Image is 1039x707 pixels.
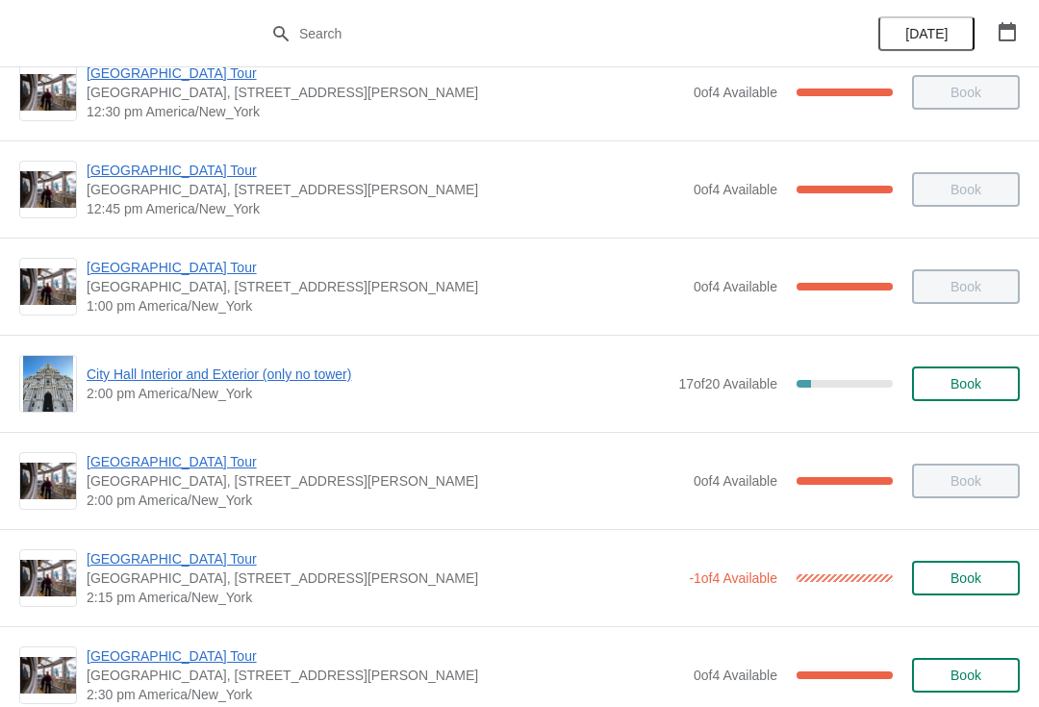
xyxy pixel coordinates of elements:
span: [GEOGRAPHIC_DATA], [STREET_ADDRESS][PERSON_NAME] [87,83,684,102]
span: [GEOGRAPHIC_DATA] Tour [87,549,679,568]
img: City Hall Tower Tour | City Hall Visitor Center, 1400 John F Kennedy Boulevard Suite 121, Philade... [20,657,76,694]
img: City Hall Tower Tour | City Hall Visitor Center, 1400 John F Kennedy Boulevard Suite 121, Philade... [20,560,76,597]
span: [GEOGRAPHIC_DATA] Tour [87,258,684,277]
span: 12:45 pm America/New_York [87,199,684,218]
button: Book [912,366,1020,401]
span: [GEOGRAPHIC_DATA], [STREET_ADDRESS][PERSON_NAME] [87,471,684,491]
span: 12:30 pm America/New_York [87,102,684,121]
span: City Hall Interior and Exterior (only no tower) [87,365,669,384]
span: -1 of 4 Available [689,570,777,586]
input: Search [298,16,779,51]
span: [DATE] [905,26,948,41]
span: Book [950,668,981,683]
span: 2:00 pm America/New_York [87,384,669,403]
span: 0 of 4 Available [694,182,777,197]
span: [GEOGRAPHIC_DATA] Tour [87,452,684,471]
span: 0 of 4 Available [694,668,777,683]
span: [GEOGRAPHIC_DATA], [STREET_ADDRESS][PERSON_NAME] [87,180,684,199]
button: Book [912,561,1020,595]
span: 2:00 pm America/New_York [87,491,684,510]
span: 17 of 20 Available [678,376,777,391]
img: City Hall Tower Tour | City Hall Visitor Center, 1400 John F Kennedy Boulevard Suite 121, Philade... [20,171,76,209]
span: [GEOGRAPHIC_DATA], [STREET_ADDRESS][PERSON_NAME] [87,666,684,685]
span: 1:00 pm America/New_York [87,296,684,316]
span: Book [950,570,981,586]
span: 2:15 pm America/New_York [87,588,679,607]
button: [DATE] [878,16,975,51]
img: City Hall Tower Tour | City Hall Visitor Center, 1400 John F Kennedy Boulevard Suite 121, Philade... [20,463,76,500]
span: [GEOGRAPHIC_DATA], [STREET_ADDRESS][PERSON_NAME] [87,277,684,296]
span: 0 of 4 Available [694,279,777,294]
span: Book [950,376,981,391]
button: Book [912,658,1020,693]
img: City Hall Interior and Exterior (only no tower) | | 2:00 pm America/New_York [23,356,74,412]
img: City Hall Tower Tour | City Hall Visitor Center, 1400 John F Kennedy Boulevard Suite 121, Philade... [20,268,76,306]
span: [GEOGRAPHIC_DATA] Tour [87,63,684,83]
span: [GEOGRAPHIC_DATA], [STREET_ADDRESS][PERSON_NAME] [87,568,679,588]
span: [GEOGRAPHIC_DATA] Tour [87,646,684,666]
span: 0 of 4 Available [694,85,777,100]
img: City Hall Tower Tour | City Hall Visitor Center, 1400 John F Kennedy Boulevard Suite 121, Philade... [20,74,76,112]
span: 2:30 pm America/New_York [87,685,684,704]
span: [GEOGRAPHIC_DATA] Tour [87,161,684,180]
span: 0 of 4 Available [694,473,777,489]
